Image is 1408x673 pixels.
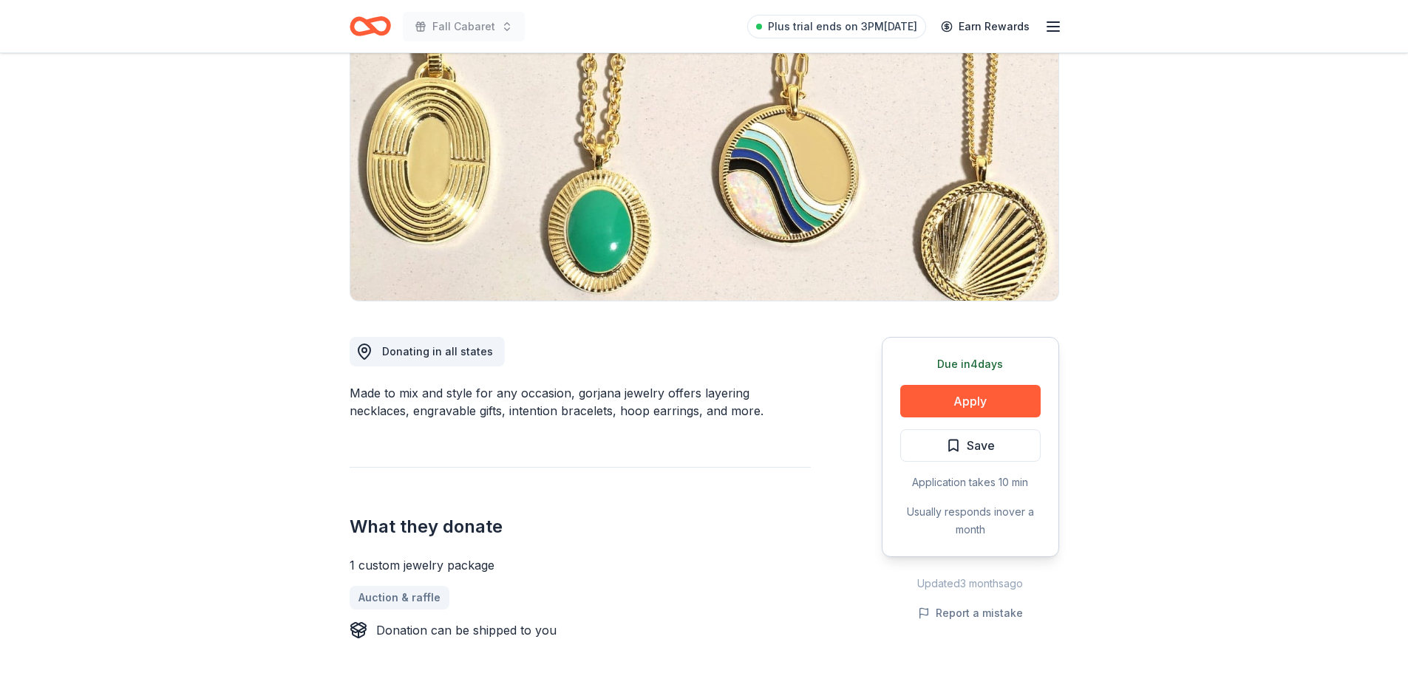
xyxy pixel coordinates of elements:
h2: What they donate [350,515,811,539]
span: Plus trial ends on 3PM[DATE] [768,18,917,35]
span: Donating in all states [382,345,493,358]
div: Application takes 10 min [900,474,1041,491]
div: 1 custom jewelry package [350,556,811,574]
div: Due in 4 days [900,355,1041,373]
button: Fall Cabaret [403,12,525,41]
a: Auction & raffle [350,586,449,609]
a: Home [350,9,391,44]
div: Usually responds in over a month [900,503,1041,539]
div: Donation can be shipped to you [376,621,557,639]
button: Save [900,429,1041,462]
button: Report a mistake [918,604,1023,622]
a: Earn Rewards [932,13,1038,40]
img: Image for gorjana [350,18,1058,301]
a: Plus trial ends on 3PM[DATE] [747,15,926,38]
button: Apply [900,385,1041,417]
span: Fall Cabaret [432,18,495,35]
div: Updated 3 months ago [882,575,1059,592]
div: Made to mix and style for any occasion, gorjana jewelry offers layering necklaces, engravable gif... [350,384,811,420]
span: Save [967,436,995,455]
